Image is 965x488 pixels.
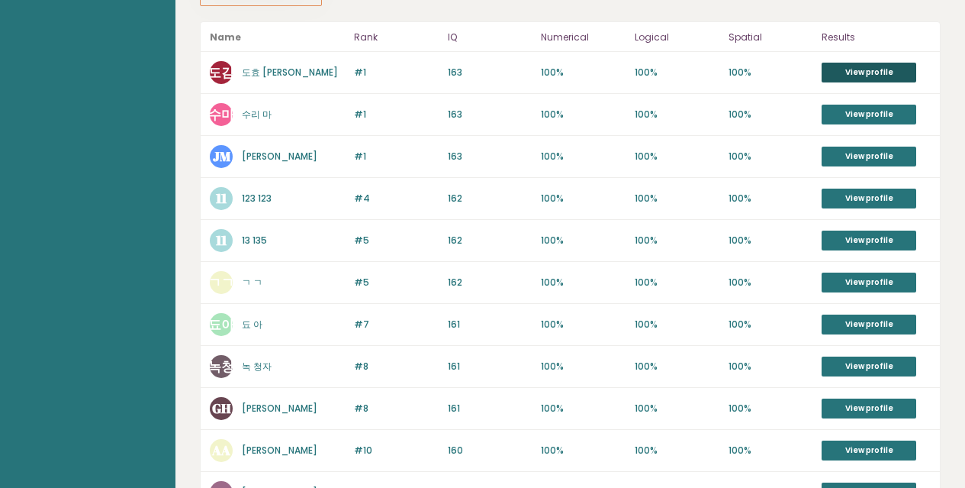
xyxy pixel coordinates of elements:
[822,441,916,461] a: View profile
[448,28,532,47] p: IQ
[541,360,626,373] p: 100%
[448,150,532,163] p: 163
[210,31,241,44] b: Name
[242,276,262,289] a: ㄱ ㄱ
[448,276,532,289] p: 162
[448,66,532,79] p: 163
[822,273,916,292] a: View profile
[541,28,626,47] p: Numerical
[822,63,916,82] a: View profile
[729,150,813,163] p: 100%
[215,231,227,249] text: 11
[448,318,532,331] p: 161
[635,276,719,289] p: 100%
[208,273,234,291] text: ㄱㄱ
[822,357,916,377] a: View profile
[635,234,719,247] p: 100%
[242,66,338,79] a: 도효 [PERSON_NAME]
[242,402,317,415] a: [PERSON_NAME]
[242,150,317,163] a: [PERSON_NAME]
[448,402,532,415] p: 161
[822,28,931,47] p: Results
[448,108,532,121] p: 163
[729,234,813,247] p: 100%
[729,360,813,373] p: 100%
[822,147,916,166] a: View profile
[208,63,234,81] text: 도김
[729,318,813,331] p: 100%
[354,444,439,457] p: #10
[729,192,813,205] p: 100%
[211,441,230,459] text: AA
[212,399,231,417] text: GH
[635,444,719,457] p: 100%
[208,315,235,333] text: 됴아
[541,192,626,205] p: 100%
[822,231,916,250] a: View profile
[242,108,272,121] a: 수리 마
[635,318,719,331] p: 100%
[541,444,626,457] p: 100%
[541,150,626,163] p: 100%
[354,28,439,47] p: Rank
[354,108,439,121] p: #1
[242,192,272,205] a: 123 123
[354,276,439,289] p: #5
[729,402,813,415] p: 100%
[729,108,813,121] p: 100%
[208,105,235,123] text: 수마
[448,444,532,457] p: 160
[729,66,813,79] p: 100%
[448,192,532,205] p: 162
[354,234,439,247] p: #5
[354,192,439,205] p: #4
[822,315,916,334] a: View profile
[354,66,439,79] p: #1
[729,444,813,457] p: 100%
[242,444,317,457] a: [PERSON_NAME]
[822,189,916,208] a: View profile
[213,147,231,165] text: JM
[354,402,439,415] p: #8
[635,360,719,373] p: 100%
[729,28,813,47] p: Spatial
[822,105,916,124] a: View profile
[448,234,532,247] p: 162
[541,402,626,415] p: 100%
[729,276,813,289] p: 100%
[822,399,916,419] a: View profile
[541,318,626,331] p: 100%
[208,357,234,375] text: 녹청
[448,360,532,373] p: 161
[635,66,719,79] p: 100%
[215,189,227,207] text: 11
[354,150,439,163] p: #1
[242,234,267,247] a: 13 135
[354,360,439,373] p: #8
[541,66,626,79] p: 100%
[242,318,262,331] a: 됴 아
[635,402,719,415] p: 100%
[242,360,272,373] a: 녹 청자
[541,234,626,247] p: 100%
[635,150,719,163] p: 100%
[635,192,719,205] p: 100%
[354,318,439,331] p: #7
[541,108,626,121] p: 100%
[635,28,719,47] p: Logical
[635,108,719,121] p: 100%
[541,276,626,289] p: 100%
